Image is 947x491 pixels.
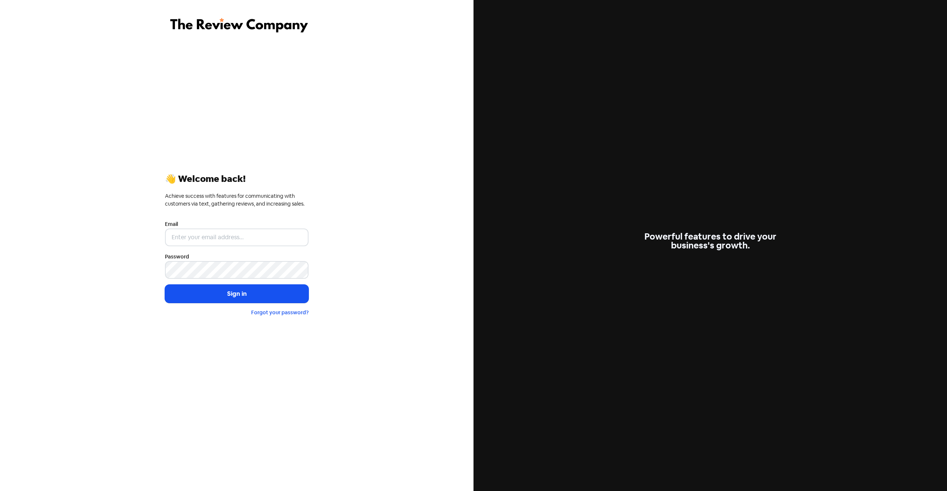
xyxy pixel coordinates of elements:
label: Password [165,253,189,261]
label: Email [165,220,178,228]
div: Powerful features to drive your business's growth. [638,232,782,250]
div: 👋 Welcome back! [165,175,309,183]
button: Sign in [165,285,309,303]
input: Enter your email address... [165,228,309,246]
div: Achieve success with features for communicating with customers via text, gathering reviews, and i... [165,192,309,208]
a: Forgot your password? [251,309,309,316]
